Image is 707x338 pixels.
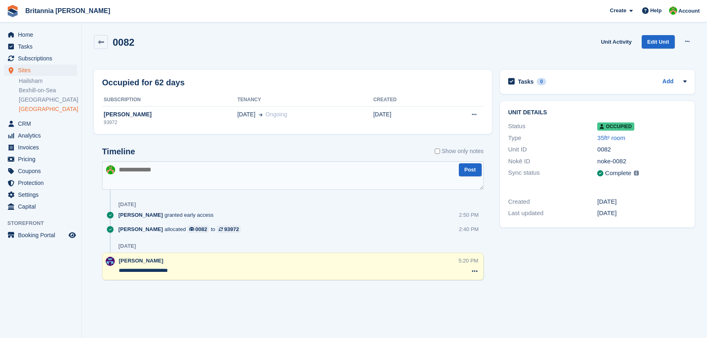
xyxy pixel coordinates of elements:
[102,93,237,107] th: Subscription
[18,64,67,76] span: Sites
[18,41,67,52] span: Tasks
[537,78,546,85] div: 0
[598,35,635,49] a: Unit Activity
[7,219,81,227] span: Storefront
[435,147,440,156] input: Show only notes
[18,29,67,40] span: Home
[18,153,67,165] span: Pricing
[4,189,77,200] a: menu
[18,118,67,129] span: CRM
[508,197,598,207] div: Created
[18,130,67,141] span: Analytics
[118,225,245,233] div: allocated to
[19,96,77,104] a: [GEOGRAPHIC_DATA]
[19,77,77,85] a: Hailsham
[18,142,67,153] span: Invoices
[459,225,478,233] div: 2:40 PM
[597,157,687,166] div: noke-0082
[102,76,185,89] h2: Occupied for 62 days
[18,177,67,189] span: Protection
[508,109,687,116] h2: Unit details
[597,122,634,131] span: Occupied
[217,225,241,233] a: 93972
[4,177,77,189] a: menu
[118,225,163,233] span: [PERSON_NAME]
[508,133,598,143] div: Type
[266,111,287,118] span: Ongoing
[650,7,662,15] span: Help
[4,130,77,141] a: menu
[4,118,77,129] a: menu
[597,197,687,207] div: [DATE]
[459,211,478,219] div: 2:50 PM
[224,225,239,233] div: 93972
[118,201,136,208] div: [DATE]
[4,201,77,212] a: menu
[508,209,598,218] div: Last updated
[508,122,598,131] div: Status
[508,145,598,154] div: Unit ID
[597,134,625,141] a: 35ft² room
[106,165,115,174] img: Wendy Thorp
[18,165,67,177] span: Coupons
[19,105,77,113] a: [GEOGRAPHIC_DATA]
[4,29,77,40] a: menu
[435,147,484,156] label: Show only notes
[7,5,19,17] img: stora-icon-8386f47178a22dfd0bd8f6a31ec36ba5ce8667c1dd55bd0f319d3a0aa187defe.svg
[458,257,478,265] div: 5:20 PM
[118,243,136,249] div: [DATE]
[18,229,67,241] span: Booking Portal
[642,35,675,49] a: Edit Unit
[18,189,67,200] span: Settings
[4,165,77,177] a: menu
[4,53,77,64] a: menu
[678,7,700,15] span: Account
[67,230,77,240] a: Preview store
[118,211,163,219] span: [PERSON_NAME]
[373,93,437,107] th: Created
[508,168,598,178] div: Sync status
[102,110,237,119] div: [PERSON_NAME]
[597,209,687,218] div: [DATE]
[373,106,437,131] td: [DATE]
[187,225,209,233] a: 0082
[610,7,626,15] span: Create
[113,37,134,48] h2: 0082
[663,77,674,87] a: Add
[597,145,687,154] div: 0082
[18,201,67,212] span: Capital
[459,163,482,177] button: Post
[669,7,677,15] img: Wendy Thorp
[118,211,218,219] div: granted early access
[18,53,67,64] span: Subscriptions
[22,4,113,18] a: Britannia [PERSON_NAME]
[634,171,639,176] img: icon-info-grey-7440780725fd019a000dd9b08b2336e03edf1995a4989e88bcd33f0948082b44.svg
[237,110,255,119] span: [DATE]
[102,147,135,156] h2: Timeline
[19,87,77,94] a: Bexhill-on-Sea
[4,142,77,153] a: menu
[605,169,631,178] div: Complete
[237,93,373,107] th: Tenancy
[4,153,77,165] a: menu
[508,157,598,166] div: Nokē ID
[119,258,163,264] span: [PERSON_NAME]
[4,41,77,52] a: menu
[196,225,207,233] div: 0082
[4,64,77,76] a: menu
[106,257,115,266] img: Becca Clark
[4,229,77,241] a: menu
[102,119,237,126] div: 93972
[518,78,534,85] h2: Tasks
